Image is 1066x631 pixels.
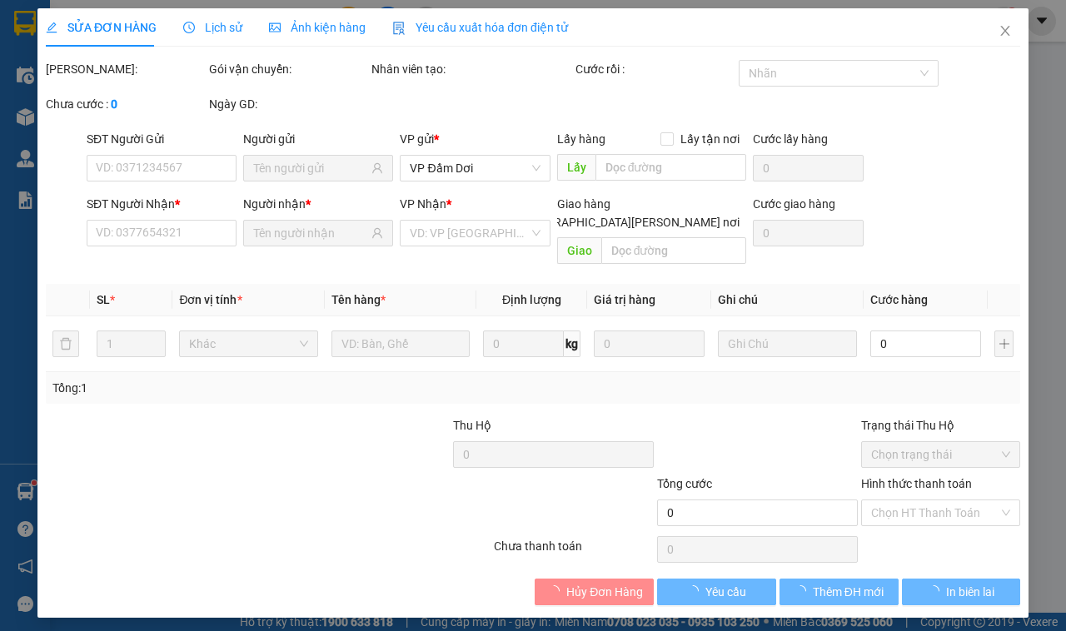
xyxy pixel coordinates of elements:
[46,22,57,33] span: edit
[718,330,856,357] input: Ghi Chú
[946,583,994,601] span: In biên lai
[492,537,655,566] div: Chưa thanh toán
[371,60,572,78] div: Nhân viên tạo:
[928,585,946,597] span: loading
[371,227,383,239] span: user
[392,22,406,35] img: icon
[52,330,79,357] button: delete
[410,156,540,181] span: VP Đầm Dơi
[575,60,735,78] div: Cước rồi :
[87,195,237,213] div: SĐT Người Nhận
[556,154,595,181] span: Lấy
[860,416,1020,435] div: Trạng thái Thu Hộ
[331,293,386,306] span: Tên hàng
[753,132,828,146] label: Cước lấy hàng
[209,95,369,113] div: Ngày GD:
[209,60,369,78] div: Gói vận chuyển:
[46,95,206,113] div: Chưa cước :
[556,197,610,211] span: Giao hàng
[794,585,812,597] span: loading
[674,130,746,148] span: Lấy tận nơi
[999,24,1012,37] span: close
[97,293,110,306] span: SL
[812,583,883,601] span: Thêm ĐH mới
[753,220,864,246] input: Cước giao hàng
[512,213,746,231] span: [GEOGRAPHIC_DATA][PERSON_NAME] nơi
[556,237,600,264] span: Giao
[860,477,971,490] label: Hình thức thanh toán
[869,293,927,306] span: Cước hàng
[253,224,368,242] input: Tên người nhận
[594,293,655,306] span: Giá trị hàng
[657,579,776,605] button: Yêu cầu
[687,585,705,597] span: loading
[453,419,491,432] span: Thu Hộ
[46,60,206,78] div: [PERSON_NAME]:
[183,22,195,33] span: clock-circle
[87,130,237,148] div: SĐT Người Gửi
[535,579,654,605] button: Hủy Đơn Hàng
[564,330,580,357] span: kg
[594,330,705,357] input: 0
[400,197,446,211] span: VP Nhận
[183,21,242,34] span: Lịch sử
[982,8,1029,55] button: Close
[502,293,561,306] span: Định lượng
[548,585,566,597] span: loading
[556,132,605,146] span: Lấy hàng
[392,21,568,34] span: Yêu cầu xuất hóa đơn điện tử
[253,159,368,177] input: Tên người gửi
[780,579,899,605] button: Thêm ĐH mới
[870,442,1010,467] span: Chọn trạng thái
[400,130,550,148] div: VP gửi
[901,579,1020,605] button: In biên lai
[566,583,643,601] span: Hủy Đơn Hàng
[753,197,835,211] label: Cước giao hàng
[657,477,712,490] span: Tổng cước
[243,130,393,148] div: Người gửi
[189,331,307,356] span: Khác
[46,21,157,34] span: SỬA ĐƠN HÀNG
[595,154,745,181] input: Dọc đường
[331,330,470,357] input: VD: Bàn, Ghế
[269,21,366,34] span: Ảnh kiện hàng
[600,237,745,264] input: Dọc đường
[753,155,864,181] input: Cước lấy hàng
[994,330,1014,357] button: plus
[705,583,746,601] span: Yêu cầu
[243,195,393,213] div: Người nhận
[371,162,383,174] span: user
[269,22,281,33] span: picture
[52,379,413,397] div: Tổng: 1
[111,97,117,111] b: 0
[179,293,242,306] span: Đơn vị tính
[711,284,863,316] th: Ghi chú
